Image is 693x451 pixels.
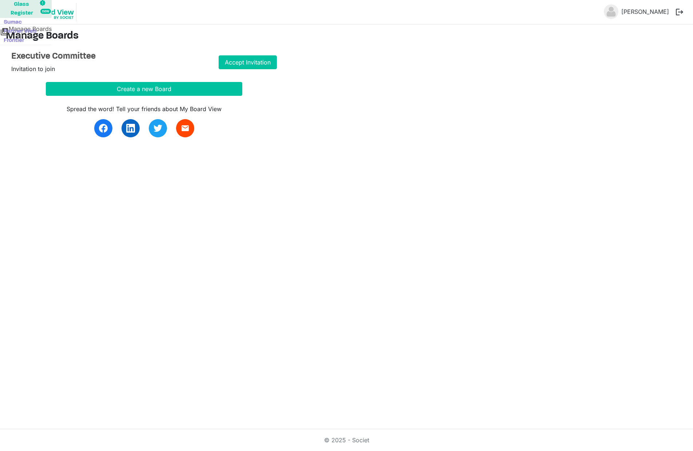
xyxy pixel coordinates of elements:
img: twitter.svg [154,124,162,133]
span: email [181,124,190,133]
img: linkedin.svg [126,124,135,133]
div: Spread the word! Tell your friends about My Board View [46,105,242,113]
span: Invitation to join [11,65,55,72]
a: Accept Invitation [219,55,277,69]
button: Create a new Board [46,82,242,96]
div: new [40,9,51,14]
a: email [176,119,194,137]
img: facebook.svg [99,124,108,133]
img: no-profile-picture.svg [604,4,618,19]
a: © 2025 - Societ [324,436,369,444]
h3: Manage Boards [6,30,687,43]
a: [PERSON_NAME] [618,4,672,19]
button: logout [672,4,687,20]
h4: Executive Committee [11,51,208,62]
